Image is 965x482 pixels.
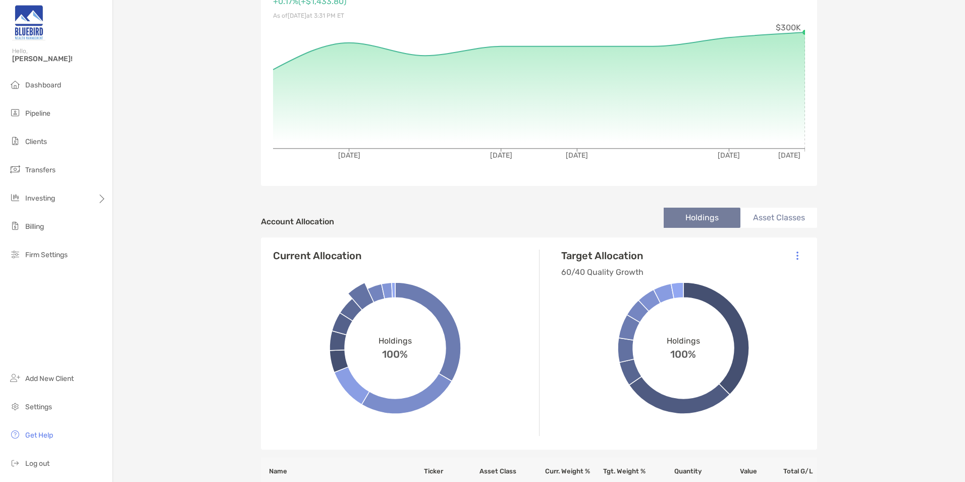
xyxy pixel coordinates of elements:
[9,78,21,90] img: dashboard icon
[9,191,21,204] img: investing icon
[25,374,74,383] span: Add New Client
[9,107,21,119] img: pipeline icon
[776,23,801,32] tspan: $300K
[740,208,817,228] li: Asset Classes
[338,151,360,160] tspan: [DATE]
[273,10,539,22] p: As of [DATE] at 3:31 PM ET
[382,346,408,360] span: 100%
[9,400,21,412] img: settings icon
[25,222,44,231] span: Billing
[667,336,700,346] span: Holdings
[9,220,21,232] img: billing icon
[566,151,588,160] tspan: [DATE]
[25,166,56,174] span: Transfers
[561,250,644,262] h4: Target Allocation
[778,151,800,160] tspan: [DATE]
[261,217,334,226] h4: Account Allocation
[9,457,21,469] img: logout icon
[25,431,53,440] span: Get Help
[9,372,21,384] img: add_new_client icon
[379,336,412,346] span: Holdings
[9,163,21,175] img: transfers icon
[25,137,47,146] span: Clients
[490,151,512,160] tspan: [DATE]
[561,266,644,278] p: 60/40 Quality Growth
[670,346,696,360] span: 100%
[25,194,55,203] span: Investing
[273,250,361,262] h4: Current Allocation
[25,81,61,89] span: Dashboard
[664,208,740,228] li: Holdings
[25,251,68,259] span: Firm Settings
[12,4,45,40] img: Zoe Logo
[25,403,52,411] span: Settings
[9,135,21,147] img: clients icon
[9,428,21,441] img: get-help icon
[25,459,49,468] span: Log out
[12,55,106,63] span: [PERSON_NAME]!
[796,251,798,260] img: Icon List Menu
[718,151,740,160] tspan: [DATE]
[25,109,50,118] span: Pipeline
[9,248,21,260] img: firm-settings icon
